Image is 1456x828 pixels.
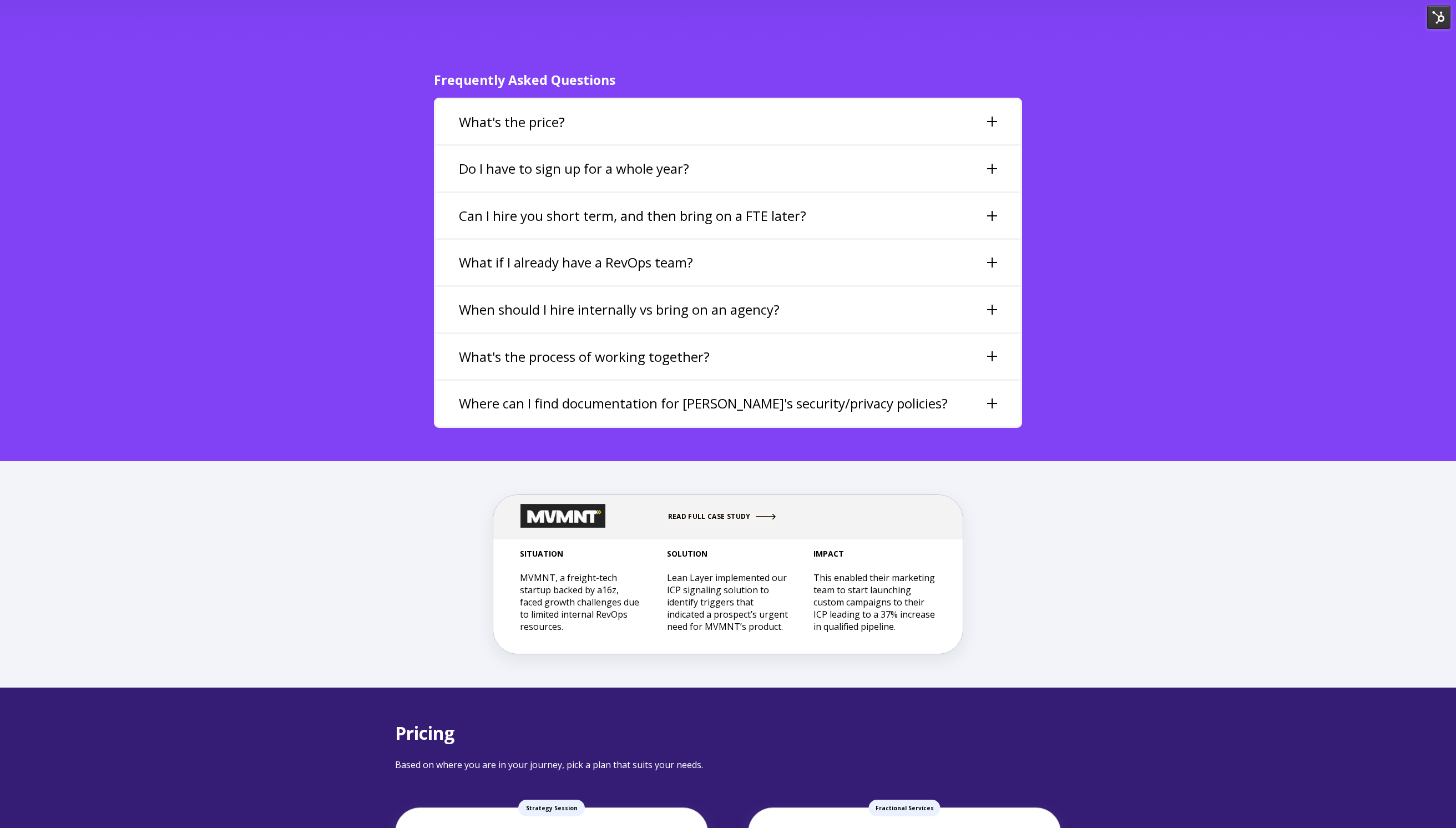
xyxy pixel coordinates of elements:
[813,548,844,559] strong: IMPACT
[668,512,751,521] span: READ FULL CASE STUDY
[520,504,605,528] img: MVMNT
[520,572,643,633] p: MVMNT, a freight-tech startup backed by a16z, faced growth challenges due to limited internal Rev...
[518,800,585,816] span: Strategy Session
[459,113,565,132] h3: What's the price?
[459,300,780,319] h3: When should I hire internally vs bring on an agency?
[869,800,941,816] span: Fractional Services
[520,548,563,559] strong: SITUATION
[434,71,615,89] span: Frequently Asked Questions
[1427,6,1450,29] img: HubSpot Tools Menu Toggle
[395,721,454,745] span: Pricing
[668,513,776,521] a: READ FULL CASE STUDY
[459,159,689,178] h3: Do I have to sign up for a whole year?
[459,206,806,225] h3: Can I hire you short term, and then bring on a FTE later?
[459,347,710,366] h3: What's the process of working together?
[459,394,948,413] h3: Where can I find documentation for [PERSON_NAME]'s security/privacy policies?
[667,548,707,559] strong: SOLUTION
[395,759,703,771] span: Based on where you are in your journey, pick a plan that suits your needs.
[813,572,936,633] p: This enabled their marketing team to start launching custom campaigns to their ICP leading to a 3...
[667,572,790,633] p: Lean Layer implemented our ICP signaling solution to identify triggers that indicated a prospect’...
[459,253,693,272] h3: What if I already have a RevOps team?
